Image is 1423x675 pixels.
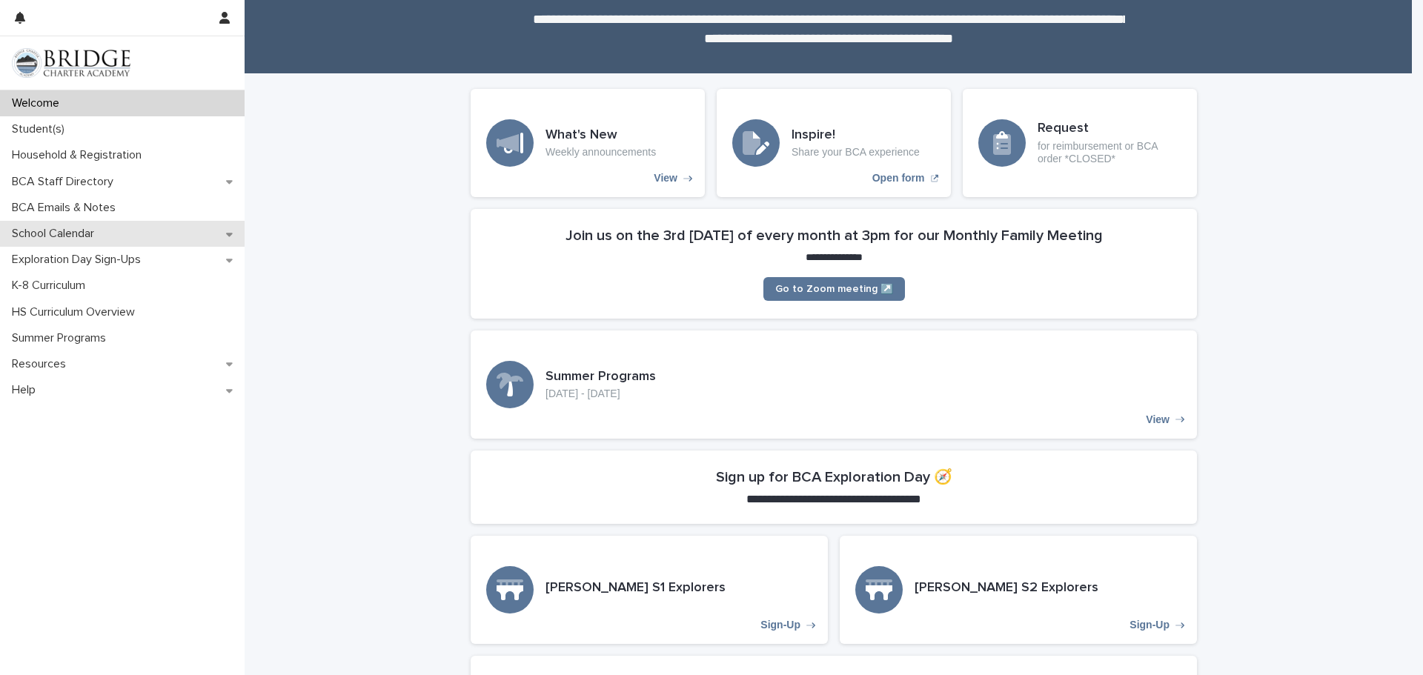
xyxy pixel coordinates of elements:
[545,388,656,400] p: [DATE] - [DATE]
[915,580,1098,596] h3: [PERSON_NAME] S2 Explorers
[6,383,47,397] p: Help
[565,227,1103,245] h2: Join us on the 3rd [DATE] of every month at 3pm for our Monthly Family Meeting
[1130,619,1170,631] p: Sign-Up
[545,146,656,159] p: Weekly announcements
[6,357,78,371] p: Resources
[6,253,153,267] p: Exploration Day Sign-Ups
[760,619,800,631] p: Sign-Up
[6,122,76,136] p: Student(s)
[716,468,952,486] h2: Sign up for BCA Exploration Day 🧭
[6,305,147,319] p: HS Curriculum Overview
[840,536,1197,644] a: Sign-Up
[1146,413,1170,426] p: View
[471,536,828,644] a: Sign-Up
[471,89,705,197] a: View
[1038,121,1181,137] h3: Request
[717,89,951,197] a: Open form
[545,369,656,385] h3: Summer Programs
[763,277,905,301] a: Go to Zoom meeting ↗️
[12,48,130,78] img: V1C1m3IdTEidaUdm9Hs0
[775,284,893,294] span: Go to Zoom meeting ↗️
[545,580,726,596] h3: [PERSON_NAME] S1 Explorers
[6,96,71,110] p: Welcome
[6,279,97,293] p: K-8 Curriculum
[792,146,920,159] p: Share your BCA experience
[6,227,106,241] p: School Calendar
[872,172,925,184] p: Open form
[6,148,153,162] p: Household & Registration
[654,172,677,184] p: View
[6,331,118,345] p: Summer Programs
[6,175,125,189] p: BCA Staff Directory
[545,127,656,144] h3: What's New
[792,127,920,144] h3: Inspire!
[6,201,127,215] p: BCA Emails & Notes
[471,330,1197,439] a: View
[1038,140,1181,165] p: for reimbursement or BCA order *CLOSED*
